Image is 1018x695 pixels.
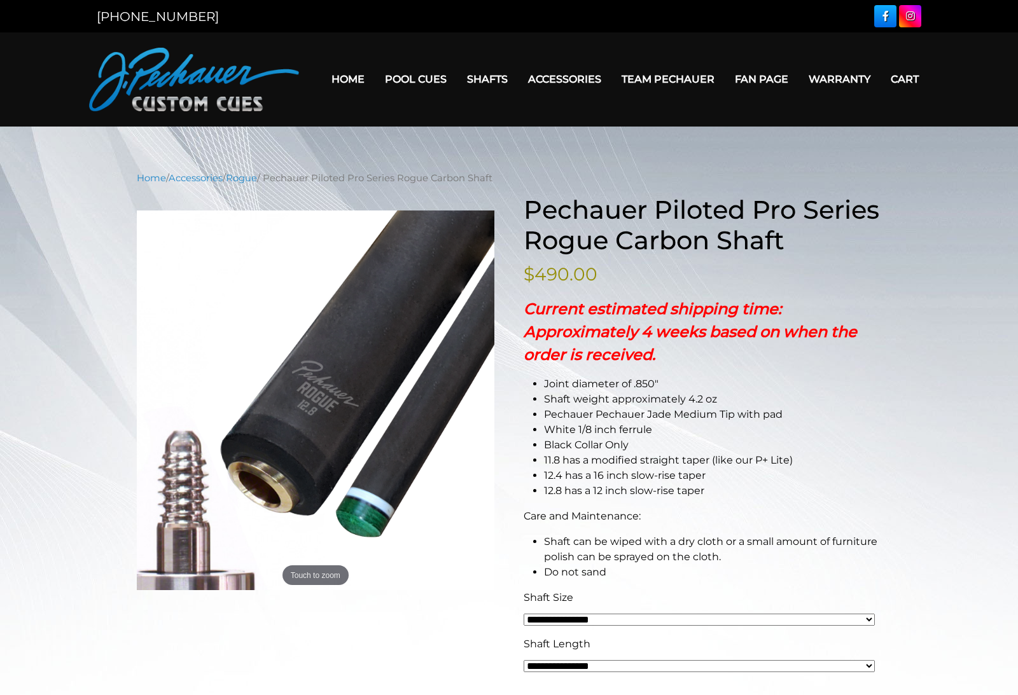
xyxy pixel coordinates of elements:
[544,437,881,453] li: Black Collar Only
[375,63,457,95] a: Pool Cues
[524,263,597,285] bdi: 490.00
[544,392,881,407] li: Shaft weight approximately 4.2 oz
[321,63,375,95] a: Home
[97,9,219,24] a: [PHONE_NUMBER]
[524,263,534,285] span: $
[544,453,881,468] li: 11.8 has a modified straight taper (like our P+ Lite)
[544,483,881,499] li: 12.8 has a 12 inch slow-rise taper
[524,509,881,524] p: Care and Maintenance:
[524,591,573,603] span: Shaft Size
[798,63,881,95] a: Warranty
[725,63,798,95] a: Fan Page
[881,63,929,95] a: Cart
[611,63,725,95] a: Team Pechauer
[544,565,881,580] li: Do not sand
[137,172,166,184] a: Home
[544,422,881,437] li: White 1/8 inch ferrule
[137,210,494,591] img: new-pro-with-tip-jade.png
[524,195,881,256] h1: Pechauer Piloted Pro Series Rogue Carbon Shaft
[137,171,881,185] nav: Breadcrumb
[544,468,881,483] li: 12.4 has a 16 inch slow-rise taper
[137,210,494,591] a: Touch to zoom
[544,376,881,392] li: Joint diameter of .850″
[457,63,518,95] a: Shafts
[226,172,257,184] a: Rogue
[524,299,857,364] strong: Current estimated shipping time: Approximately 4 weeks based on when the order is received.
[544,407,881,422] li: Pechauer Pechauer Jade Medium Tip with pad
[89,48,299,111] img: Pechauer Custom Cues
[544,534,881,565] li: Shaft can be wiped with a dry cloth or a small amount of furniture polish can be sprayed on the c...
[169,172,223,184] a: Accessories
[518,63,611,95] a: Accessories
[524,638,590,650] span: Shaft Length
